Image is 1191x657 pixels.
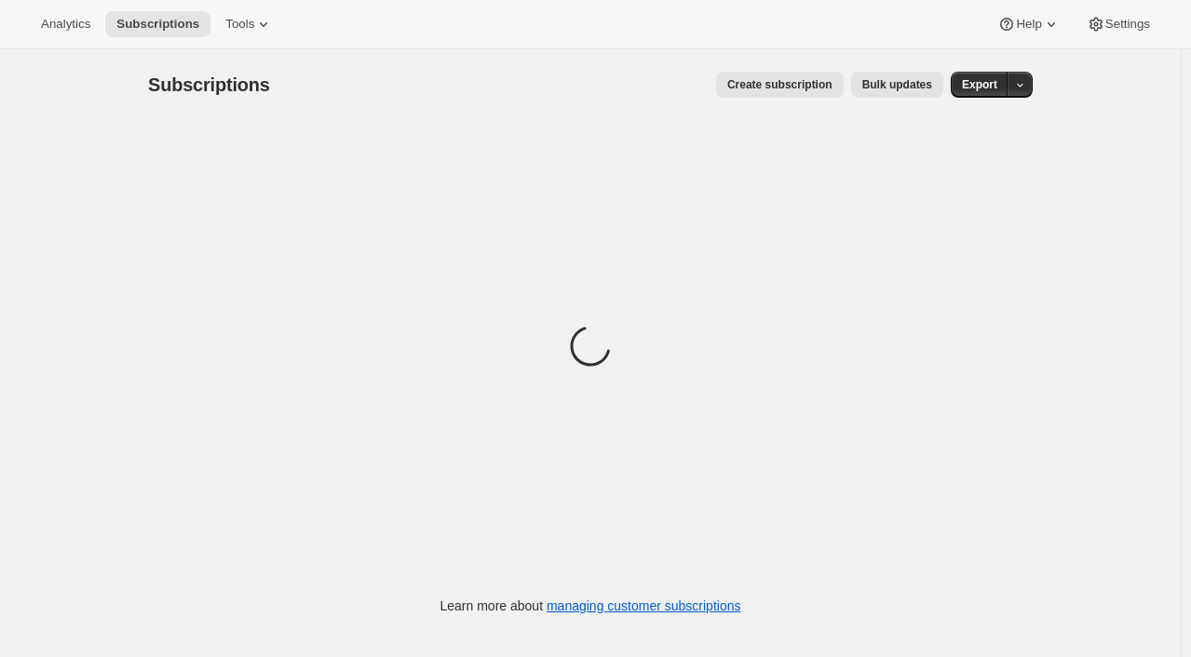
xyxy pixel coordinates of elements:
span: Help [1016,17,1041,32]
button: Bulk updates [851,72,943,98]
button: Subscriptions [105,11,210,37]
button: Export [951,72,1008,98]
span: Subscriptions [148,74,270,95]
button: Help [986,11,1071,37]
span: Analytics [41,17,90,32]
span: Settings [1105,17,1150,32]
button: Tools [214,11,284,37]
span: Bulk updates [862,77,932,92]
a: managing customer subscriptions [547,598,741,613]
span: Create subscription [727,77,832,92]
span: Subscriptions [116,17,199,32]
button: Analytics [30,11,102,37]
span: Export [962,77,997,92]
p: Learn more about [440,597,741,615]
span: Tools [225,17,254,32]
button: Create subscription [716,72,844,98]
button: Settings [1076,11,1161,37]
